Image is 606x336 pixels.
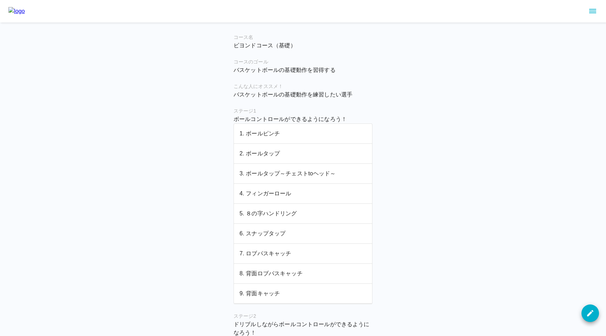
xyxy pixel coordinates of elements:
[240,289,366,298] p: 9. 背面キャッチ
[234,66,372,74] p: バスケットボールの基礎動作を習得する
[240,249,366,258] p: 7. ロブパスキャッチ
[234,313,372,320] h6: ステージ 2
[234,90,372,99] p: バスケットボールの基礎動作を練習したい選手
[234,107,372,115] h6: ステージ 1
[240,229,366,238] p: 6. スナップタップ
[234,115,372,123] p: ボールコントロールができるようになろう！
[240,269,366,278] p: 8. 背面ロブパスキャッチ
[240,209,366,218] p: 5. ８の字ハンドリング
[587,5,599,17] button: sidemenu
[240,189,366,198] p: 4. フィンガーロール
[234,34,372,41] h6: コース名
[240,149,366,158] p: 2. ボールタップ
[234,41,372,50] p: ビヨンドコース（基礎）
[234,83,372,90] h6: こんな人にオススメ！
[240,129,366,138] p: 1. ボールピンチ
[8,7,25,15] img: logo
[234,58,372,66] h6: コースのゴール
[240,169,366,178] p: 3. ボールタップ～チェストtoヘッド～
